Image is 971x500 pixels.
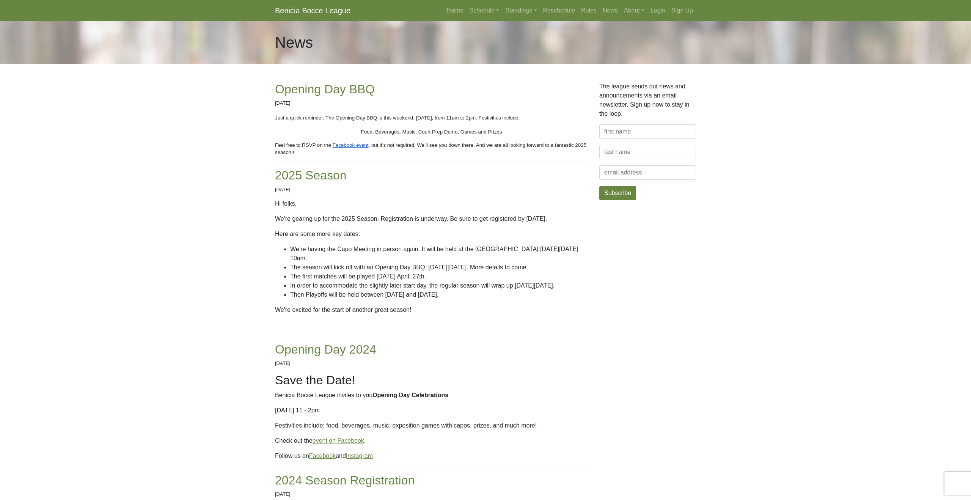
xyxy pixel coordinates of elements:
li: Then Playoffs will be held between [DATE] and [DATE]. [290,290,588,299]
a: News [600,3,621,18]
input: first name [599,124,696,139]
a: Sign Up [668,3,696,18]
a: Login [647,3,668,18]
span: Feel free to RSVP on the [275,142,331,148]
li: The first matches will be played [DATE] April, 27th. [290,272,588,281]
p: Benicia Bocce League invites to you [275,391,588,400]
p: [DATE] [275,99,588,107]
a: 2024 Season Registration [275,473,415,487]
span: Just a quick reminder. The Opening Day BBQ is this weekend, [DATE], from 11am to 2pm. Festivities... [275,115,520,121]
a: Instagram [346,453,373,459]
a: Reschedule [540,3,578,18]
p: [DATE] [275,186,588,193]
a: 2025 Season [275,168,347,182]
a: event on Facebook [313,437,364,444]
p: Festivities include: food, beverages, music, exposition games with capos, prizes, and much more! [275,421,588,430]
p: [DATE] [275,491,588,498]
input: email [599,165,696,180]
a: Teams [442,3,466,18]
p: Hi folks, [275,199,588,208]
p: [DATE] 11 - 2pm [275,406,588,415]
p: Follow us on and [275,451,588,461]
a: About [621,3,647,18]
a: Benicia Bocce League [275,3,350,18]
li: The season will kick off with an Opening Day BBQ, [DATE][DATE]. More details to come. [290,263,588,272]
p: We're excited for the start of another great season! [275,305,588,314]
a: Facebook [309,453,336,459]
p: Here are some more key dates: [275,230,588,239]
a: Opening Day BBQ [275,82,375,96]
a: Standings [502,3,540,18]
a: Rules [578,3,600,18]
a: Opening Day 2024 [275,343,376,356]
a: Schedule [467,3,503,18]
b: Opening Day Celebrations [372,392,448,398]
p: We're gearing up for the 2025 Season. Registration is underway. Be sure to get registered by [DATE]. [275,214,588,223]
p: Check out the . [275,436,588,445]
span: Facebook event [333,142,369,148]
li: In order to accommodate the slightly later start day, the regular season will wrap up [DATE][DATE]. [290,281,588,290]
p: [DATE] [275,360,588,367]
a: Facebook event [331,142,369,148]
li: We’re having the Capo Meeting in person again. It will be held at the [GEOGRAPHIC_DATA] [DATE][DA... [290,245,588,263]
input: last name [599,145,696,159]
span: , but it’s not required. We’ll see you down there. And we are all looking forward to a fantastic ... [275,142,588,155]
span: Food, Beverages, Music, Court Prep Demo, Games and Prizes [361,129,502,135]
button: Subscribe [599,186,636,200]
h2: Save the Date! [275,373,588,387]
h1: News [275,33,313,52]
p: The league sends out news and announcements via an email newsletter. Sign up now to stay in the l... [599,82,696,118]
